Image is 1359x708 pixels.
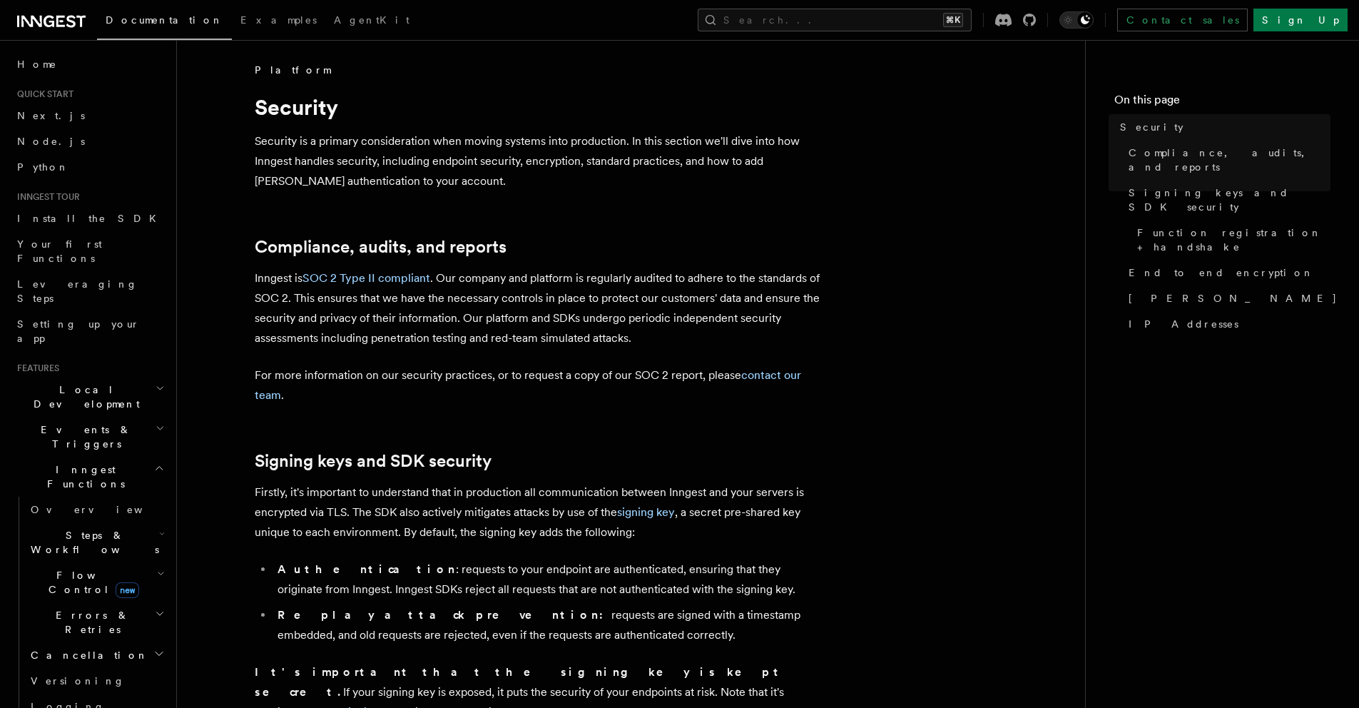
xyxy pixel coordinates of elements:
[11,363,59,374] span: Features
[11,51,168,77] a: Home
[11,383,156,411] span: Local Development
[334,14,409,26] span: AgentKit
[240,14,317,26] span: Examples
[1129,317,1238,331] span: IP Addresses
[17,318,140,344] span: Setting up your app
[17,278,138,304] span: Leveraging Steps
[31,504,178,515] span: Overview
[1129,186,1330,214] span: Signing keys and SDK security
[1123,180,1330,220] a: Signing keys and SDK security
[106,14,223,26] span: Documentation
[17,161,69,173] span: Python
[255,131,825,191] p: Security is a primary consideration when moving systems into production. In this section we'll di...
[1114,114,1330,140] a: Security
[17,110,85,121] span: Next.js
[11,423,156,451] span: Events & Triggers
[325,4,418,39] a: AgentKit
[11,377,168,417] button: Local Development
[25,608,155,637] span: Errors & Retries
[116,582,139,598] span: new
[25,497,168,522] a: Overview
[1131,220,1330,260] a: Function registration + handshake
[1129,146,1330,174] span: Compliance, audits, and reports
[17,213,165,224] span: Install the SDK
[25,562,168,602] button: Flow Controlnew
[1120,120,1184,134] span: Security
[1123,140,1330,180] a: Compliance, audits, and reports
[97,4,232,40] a: Documentation
[1114,91,1330,114] h4: On this page
[11,457,168,497] button: Inngest Functions
[255,268,825,348] p: Inngest is . Our company and platform is regularly audited to adhere to the standards of SOC 2. T...
[25,648,148,662] span: Cancellation
[1123,285,1330,311] a: [PERSON_NAME]
[617,505,675,519] a: signing key
[255,365,825,405] p: For more information on our security practices, or to request a copy of our SOC 2 report, please .
[255,482,825,542] p: Firstly, it's important to understand that in production all communication between Inngest and yo...
[11,271,168,311] a: Leveraging Steps
[11,191,80,203] span: Inngest tour
[278,608,611,622] strong: Replay attack prevention:
[1129,291,1338,305] span: [PERSON_NAME]
[17,136,85,147] span: Node.js
[11,154,168,180] a: Python
[255,451,492,471] a: Signing keys and SDK security
[25,522,168,562] button: Steps & Workflows
[11,128,168,154] a: Node.js
[31,675,125,687] span: Versioning
[11,311,168,351] a: Setting up your app
[11,231,168,271] a: Your first Functions
[1123,311,1330,337] a: IP Addresses
[1137,226,1330,254] span: Function registration + handshake
[943,13,963,27] kbd: ⌘K
[25,668,168,694] a: Versioning
[11,103,168,128] a: Next.js
[255,665,784,699] strong: It's important that the signing key is kept secret.
[698,9,972,31] button: Search...⌘K
[255,94,825,120] h1: Security
[17,57,57,71] span: Home
[11,417,168,457] button: Events & Triggers
[25,602,168,642] button: Errors & Retries
[1253,9,1348,31] a: Sign Up
[11,88,73,100] span: Quick start
[17,238,102,264] span: Your first Functions
[255,63,330,77] span: Platform
[11,462,154,491] span: Inngest Functions
[278,562,456,576] strong: Authentication
[232,4,325,39] a: Examples
[11,206,168,231] a: Install the SDK
[1123,260,1330,285] a: End to end encryption
[1059,11,1094,29] button: Toggle dark mode
[255,237,507,257] a: Compliance, audits, and reports
[1129,265,1314,280] span: End to end encryption
[1117,9,1248,31] a: Contact sales
[273,605,825,645] li: requests are signed with a timestamp embedded, and old requests are rejected, even if the request...
[25,528,159,557] span: Steps & Workflows
[25,642,168,668] button: Cancellation
[302,271,430,285] a: SOC 2 Type II compliant
[273,560,825,600] li: : requests to your endpoint are authenticated, ensuring that they originate from Inngest. Inngest...
[25,568,157,597] span: Flow Control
